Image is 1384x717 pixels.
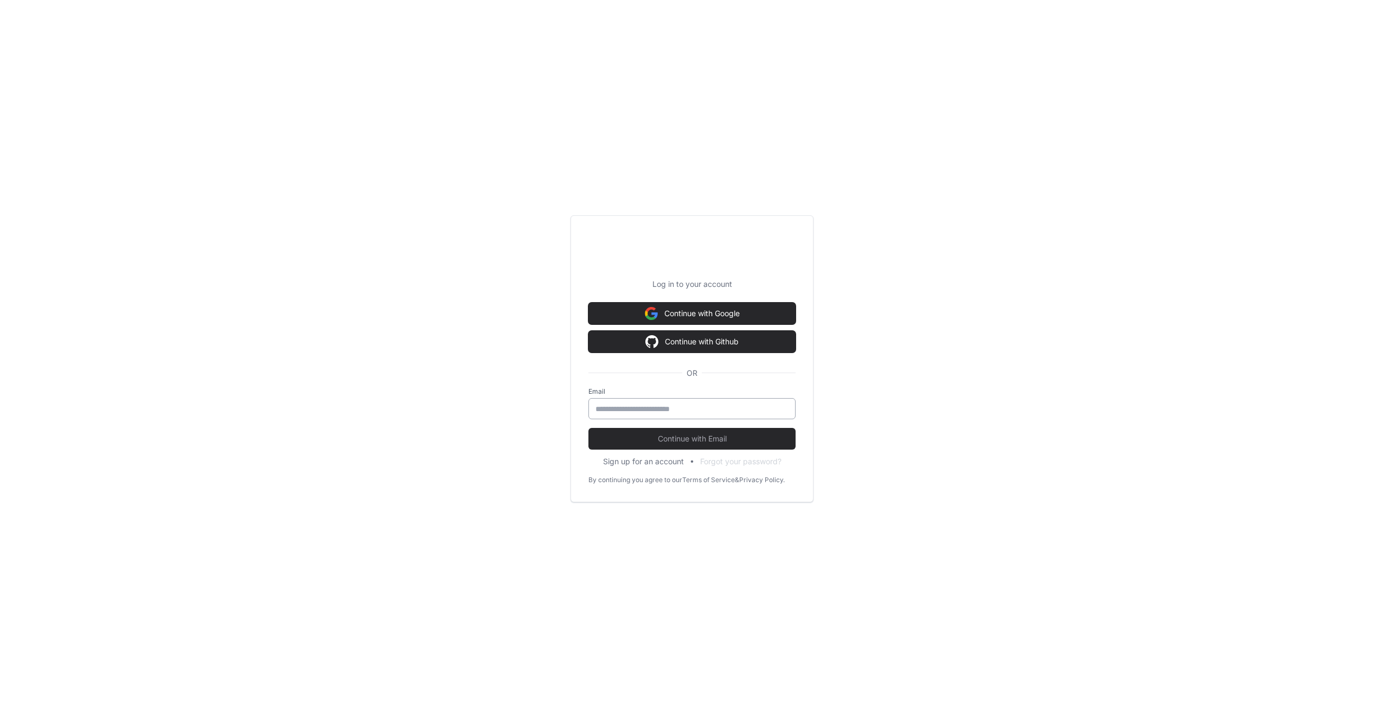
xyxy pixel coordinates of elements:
[603,456,684,467] button: Sign up for an account
[645,303,658,324] img: Sign in with google
[700,456,781,467] button: Forgot your password?
[588,331,796,353] button: Continue with Github
[682,368,702,379] span: OR
[588,476,682,484] div: By continuing you agree to our
[588,279,796,290] p: Log in to your account
[682,476,735,484] a: Terms of Service
[739,476,785,484] a: Privacy Policy.
[645,331,658,353] img: Sign in with google
[588,387,796,396] label: Email
[588,428,796,450] button: Continue with Email
[588,433,796,444] span: Continue with Email
[735,476,739,484] div: &
[588,303,796,324] button: Continue with Google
